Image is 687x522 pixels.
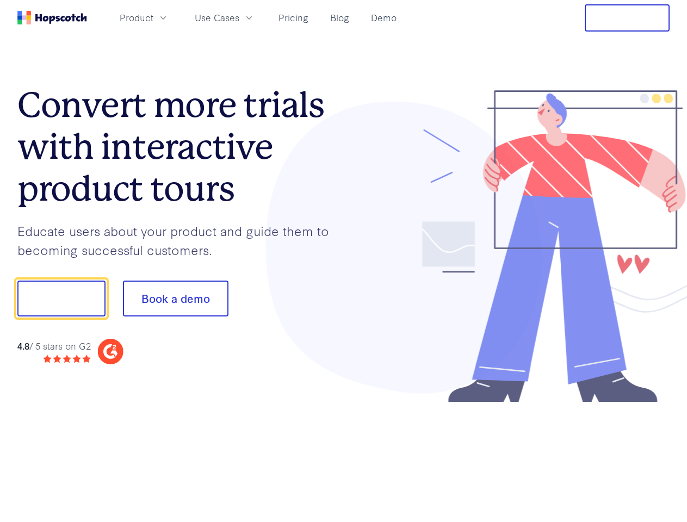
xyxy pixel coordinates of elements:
[367,9,401,27] a: Demo
[585,4,670,32] button: Free Trial
[17,84,344,209] h1: Convert more trials with interactive product tours
[188,9,261,27] button: Use Cases
[123,281,228,316] button: Book a demo
[17,281,106,316] button: Show me!
[113,9,175,27] button: Product
[17,339,29,352] strong: 4.8
[326,9,354,27] a: Blog
[17,339,91,353] div: / 5 stars on G2
[195,11,239,24] span: Use Cases
[17,11,87,24] a: Home
[120,11,153,24] span: Product
[274,9,313,27] a: Pricing
[17,221,344,259] p: Educate users about your product and guide them to becoming successful customers.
